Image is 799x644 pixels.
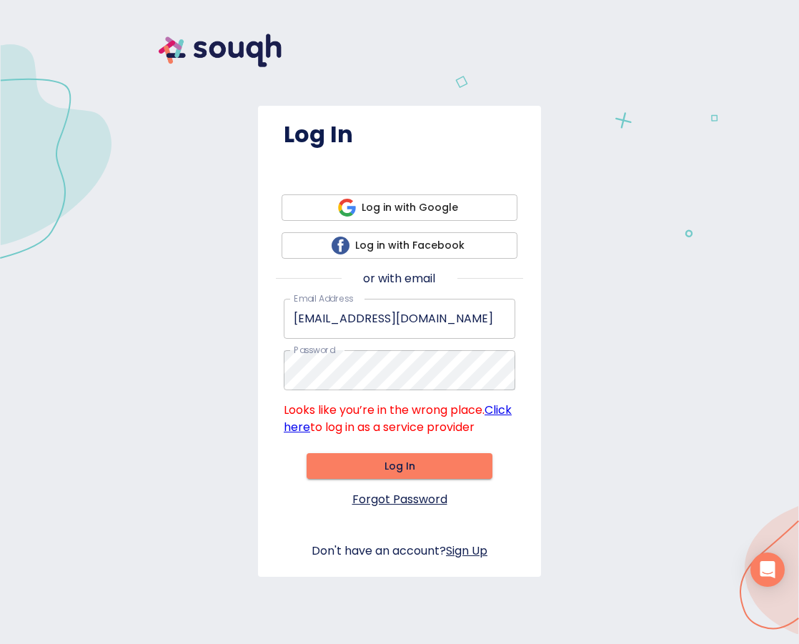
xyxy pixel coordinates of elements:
[363,270,435,287] p: or with email
[284,120,515,149] h4: Log In
[284,402,515,436] div: Looks like you’re in the wrong place. to log in as a service provider
[446,543,487,559] a: Sign Up
[142,17,298,84] img: souqh logo
[282,232,517,259] button: facebook iconLog in with Facebook
[318,457,481,475] span: Log In
[312,543,487,560] p: Don't have an account?
[307,453,492,480] button: Log In
[282,194,517,221] button: google iconLog in with Google
[293,237,506,254] span: Log in with Facebook
[338,199,356,217] img: google icon
[332,237,349,254] img: facebook icon
[284,402,512,435] a: Click here
[293,199,506,217] span: Log in with Google
[750,553,785,587] div: Open Intercom Messenger
[352,490,447,508] a: Forgot Password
